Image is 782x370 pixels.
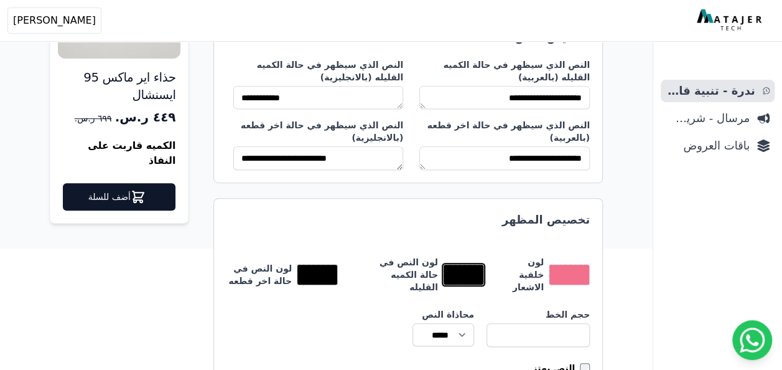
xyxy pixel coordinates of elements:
[297,265,337,285] button: toggle color picker dialog
[666,82,755,100] span: ندرة - تنبية قارب علي النفاذ
[509,256,549,293] label: لون خلفية الاشعار
[226,119,403,144] label: النص الذي سيظهر في حالة اخر قطعه (بالانجليزية)
[697,9,765,32] img: MatajerTech Logo
[413,119,590,144] label: النص الذي سيظهر في حالة اخر قطعه (بالعربية)
[7,7,101,34] button: [PERSON_NAME]
[63,69,175,103] h5: حذاء اير ماكس 95 ايسنشال
[63,138,175,168] bdi: الكميه قاربت على النفاذ
[486,308,590,321] label: حجم الخط
[226,262,297,287] label: لون النص في حالة اخر قطعه
[413,59,590,83] label: النص الذي سيظهر في حالة الكميه القليله (بالعربية)
[444,265,483,285] button: toggle color picker dialog
[549,265,589,285] button: toggle color picker dialog
[666,137,750,154] span: باقات العروض
[13,13,96,28] span: [PERSON_NAME]
[75,113,112,123] span: ٦٩٩ ر.س.
[412,308,474,321] label: محاذاة النص
[115,110,176,125] span: ٤٤٩ ر.س.
[666,110,750,127] span: مرسال - شريط دعاية
[226,59,403,83] label: النص الذي سيظهر في حالة الكميه القليله (بالانجليزية)
[363,256,443,293] label: لون النص في حالة الكميه القليله
[226,211,590,229] h2: تخصيص المظهر
[63,183,175,211] a: أضف للسلة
